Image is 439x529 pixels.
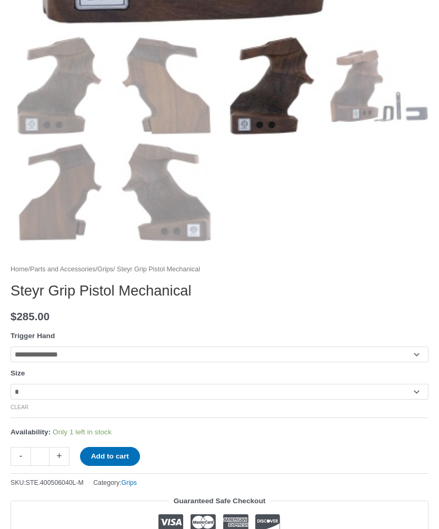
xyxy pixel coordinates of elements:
[11,428,51,436] span: Availability:
[97,266,113,273] a: Grips
[53,428,112,436] span: Only 1 left in stock
[11,143,109,241] img: Steyr Grip Pistol Mechanical - Image 5
[11,266,28,273] a: Home
[117,36,216,135] img: Steyr Grip Pistol Mechanical - Image 2
[11,332,55,340] label: Trigger Hand
[169,494,270,507] legend: Guaranteed Safe Checkout
[117,143,216,241] img: Steyr Grip Pistol Mechanical - Image 6
[31,447,49,465] input: Product quantity
[11,447,31,465] a: -
[93,477,137,489] span: Category:
[11,404,28,410] a: Clear options
[11,310,16,322] span: $
[80,447,140,466] button: Add to cart
[26,479,84,486] span: STE.400506040L-M
[49,447,69,465] a: +
[11,36,109,135] img: Steyr Grip Pistol Mechanical
[11,369,25,377] label: Size
[11,263,428,276] nav: Breadcrumb
[11,282,428,300] h1: Steyr Grip Pistol Mechanical
[30,266,95,273] a: Parts and Accessories
[11,477,84,489] span: SKU:
[11,310,49,322] bdi: 285.00
[223,36,322,135] img: Steyr Grip Pistol Mechanical
[122,479,137,486] a: Grips
[330,36,428,135] img: Steyr Grip Pistol Mechanical - Image 4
